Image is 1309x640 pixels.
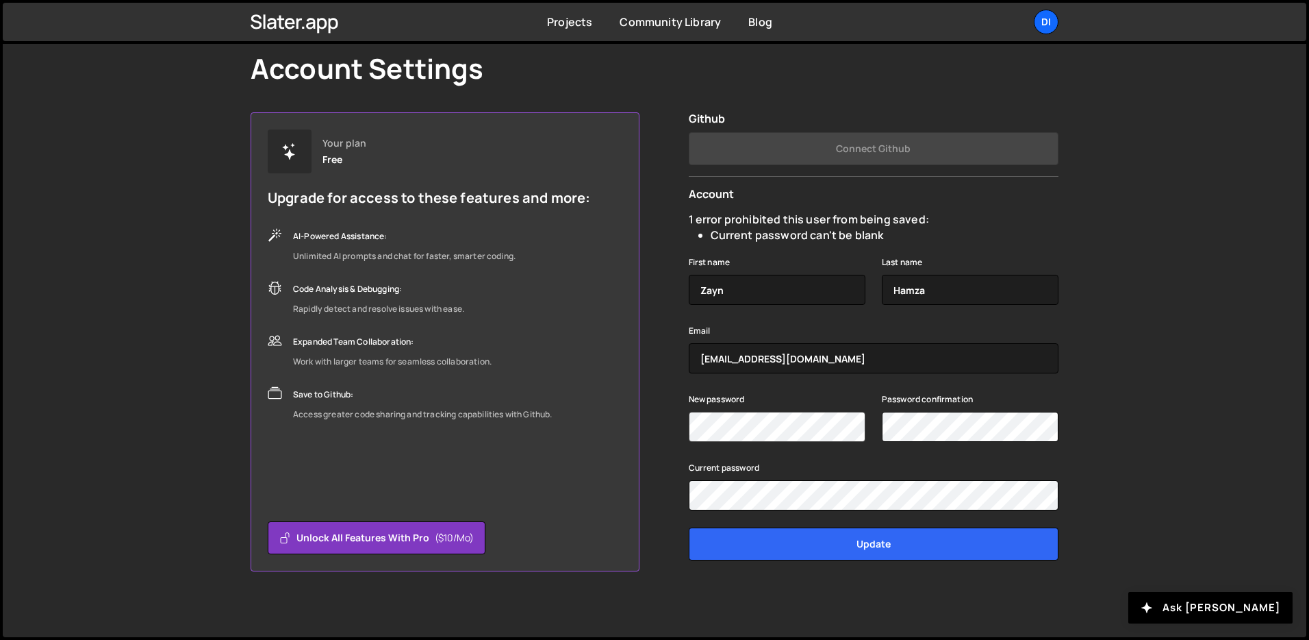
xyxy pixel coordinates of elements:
li: Current password can't be blank [711,227,1058,243]
label: First name [689,256,730,269]
h2: Github [689,112,1058,125]
a: Blog [748,14,772,29]
label: New password [689,393,745,406]
div: Rapidly detect and resolve issues with ease. [293,301,464,317]
div: Expanded Team Collaboration: [293,334,492,350]
button: Ask [PERSON_NAME] [1128,592,1293,624]
div: Save to Github: [293,386,552,403]
div: Code Analysis & Debugging: [293,281,464,297]
div: Your plan [322,138,366,149]
label: Password confirmation [882,393,973,406]
button: Unlock all features with Pro($10/mo) [268,521,485,554]
label: Last name [882,256,922,269]
a: Community Library [620,14,721,29]
input: Update [689,528,1058,561]
button: Connect Github [689,132,1058,165]
div: Access greater code sharing and tracking capabilities with Github. [293,406,552,423]
label: Current password [689,461,760,475]
div: AI-Powered Assistance: [293,228,516,245]
div: 1 error prohibited this user from being saved: [689,212,1058,227]
div: Unlimited AI prompts and chat for faster, smarter coding. [293,248,516,264]
h2: Account [689,188,1058,201]
span: ($10/mo) [435,531,474,545]
a: Projects [547,14,592,29]
label: Email [689,324,711,338]
div: Work with larger teams for seamless collaboration. [293,354,492,370]
h1: Account Settings [251,52,484,85]
div: Free [322,154,343,165]
h5: Upgrade for access to these features and more: [268,190,590,206]
a: Di [1034,10,1058,34]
